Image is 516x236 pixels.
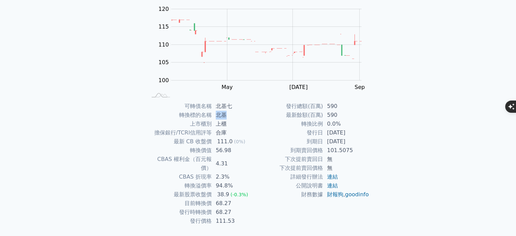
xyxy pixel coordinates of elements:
td: 轉換價值 [147,146,212,155]
tspan: Sep [355,84,365,90]
td: 到期賣回價格 [258,146,323,155]
td: 北基 [212,111,258,120]
span: (-0.3%) [230,192,248,197]
tspan: May [222,84,233,90]
td: 詳細發行辦法 [258,173,323,181]
td: 轉換溢價率 [147,181,212,190]
td: CBAS 折現率 [147,173,212,181]
span: (0%) [234,139,245,144]
td: 發行總額(百萬) [258,102,323,111]
td: 最新股票收盤價 [147,190,212,199]
td: 上櫃 [212,120,258,128]
td: , [323,190,369,199]
tspan: 105 [158,59,169,66]
td: 合庫 [212,128,258,137]
g: Chart [154,6,371,90]
td: 擔保銀行/TCRI信用評等 [147,128,212,137]
td: 68.27 [212,208,258,217]
td: 轉換標的名稱 [147,111,212,120]
div: 聊天小工具 [482,203,516,236]
td: 公開說明書 [258,181,323,190]
td: 財務數據 [258,190,323,199]
td: [DATE] [323,128,369,137]
td: 發行價格 [147,217,212,225]
td: 590 [323,111,369,120]
tspan: 110 [158,41,169,48]
tspan: 120 [158,6,169,12]
td: 下次提前賣回日 [258,155,323,164]
td: 101.5075 [323,146,369,155]
div: 111.0 [216,137,234,146]
td: 4.31 [212,155,258,173]
div: 38.9 [216,190,231,199]
a: 連結 [327,182,338,189]
a: 財報狗 [327,191,343,198]
iframe: Chat Widget [482,203,516,236]
td: 最新 CB 收盤價 [147,137,212,146]
td: 94.8% [212,181,258,190]
tspan: 115 [158,23,169,30]
td: 目前轉換價 [147,199,212,208]
td: 到期日 [258,137,323,146]
td: 無 [323,155,369,164]
td: 無 [323,164,369,173]
td: 北基七 [212,102,258,111]
td: 轉換比例 [258,120,323,128]
td: 68.27 [212,199,258,208]
a: goodinfo [345,191,369,198]
td: 56.98 [212,146,258,155]
a: 連結 [327,174,338,180]
td: 上市櫃別 [147,120,212,128]
td: 發行時轉換價 [147,208,212,217]
td: 111.53 [212,217,258,225]
td: CBAS 權利金（百元報價） [147,155,212,173]
td: [DATE] [323,137,369,146]
td: 下次提前賣回價格 [258,164,323,173]
td: 0.0% [323,120,369,128]
tspan: 100 [158,77,169,84]
td: 最新餘額(百萬) [258,111,323,120]
td: 2.3% [212,173,258,181]
td: 發行日 [258,128,323,137]
td: 可轉債名稱 [147,102,212,111]
td: 590 [323,102,369,111]
tspan: [DATE] [289,84,308,90]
